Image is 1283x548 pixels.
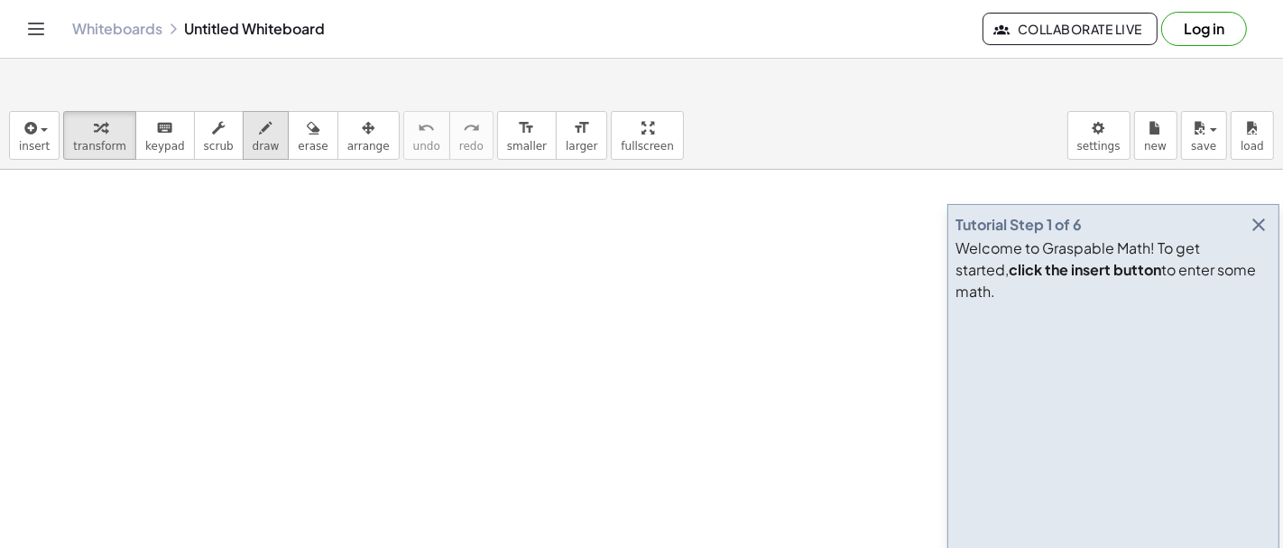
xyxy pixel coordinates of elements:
[1181,111,1227,160] button: save
[72,20,162,38] a: Whiteboards
[1144,140,1167,153] span: new
[63,111,136,160] button: transform
[1161,12,1247,46] button: Log in
[1009,260,1161,279] b: click the insert button
[145,140,185,153] span: keypad
[449,111,494,160] button: redoredo
[518,117,535,139] i: format_size
[298,140,328,153] span: erase
[288,111,337,160] button: erase
[998,21,1142,37] span: Collaborate Live
[1231,111,1274,160] button: load
[73,140,126,153] span: transform
[413,140,440,153] span: undo
[204,140,234,153] span: scrub
[253,140,280,153] span: draw
[347,140,390,153] span: arrange
[1077,140,1121,153] span: settings
[243,111,290,160] button: draw
[1134,111,1177,160] button: new
[556,111,607,160] button: format_sizelarger
[194,111,244,160] button: scrub
[22,14,51,43] button: Toggle navigation
[463,117,480,139] i: redo
[955,237,1271,302] div: Welcome to Graspable Math! To get started, to enter some math.
[1067,111,1131,160] button: settings
[337,111,400,160] button: arrange
[1241,140,1264,153] span: load
[156,117,173,139] i: keyboard
[611,111,683,160] button: fullscreen
[983,13,1158,45] button: Collaborate Live
[621,140,673,153] span: fullscreen
[459,140,484,153] span: redo
[573,117,590,139] i: format_size
[418,117,435,139] i: undo
[135,111,195,160] button: keyboardkeypad
[955,214,1082,236] div: Tutorial Step 1 of 6
[403,111,450,160] button: undoundo
[19,140,50,153] span: insert
[566,140,597,153] span: larger
[507,140,547,153] span: smaller
[1191,140,1216,153] span: save
[9,111,60,160] button: insert
[497,111,557,160] button: format_sizesmaller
